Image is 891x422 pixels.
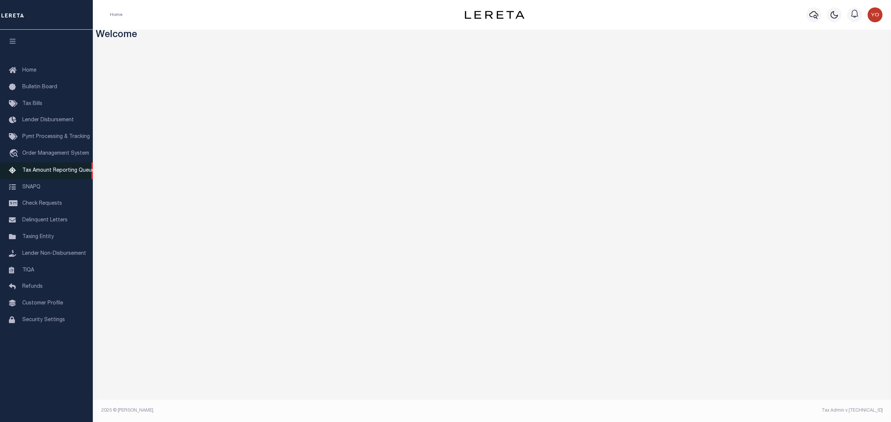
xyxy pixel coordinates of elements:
[465,11,524,19] img: logo-dark.svg
[22,134,90,139] span: Pymt Processing & Tracking
[96,407,492,414] div: 2025 © [PERSON_NAME].
[22,251,86,256] span: Lender Non-Disbursement
[22,118,74,123] span: Lender Disbursement
[22,218,68,223] span: Delinquent Letters
[22,301,63,306] span: Customer Profile
[22,284,43,289] span: Refunds
[9,149,21,159] i: travel_explore
[96,30,888,41] h3: Welcome
[497,407,883,414] div: Tax Admin v.[TECHNICAL_ID]
[22,68,36,73] span: Home
[868,7,882,22] img: svg+xml;base64,PHN2ZyB4bWxucz0iaHR0cDovL3d3dy53My5vcmcvMjAwMC9zdmciIHBvaW50ZXItZXZlbnRzPSJub25lIi...
[22,184,40,189] span: SNAPQ
[22,267,34,273] span: TIQA
[22,151,89,156] span: Order Management System
[22,234,54,240] span: Taxing Entity
[22,317,65,323] span: Security Settings
[110,11,123,18] li: Home
[22,168,95,173] span: Tax Amount Reporting Queue
[22,101,42,106] span: Tax Bills
[22,201,62,206] span: Check Requests
[22,85,57,90] span: Bulletin Board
